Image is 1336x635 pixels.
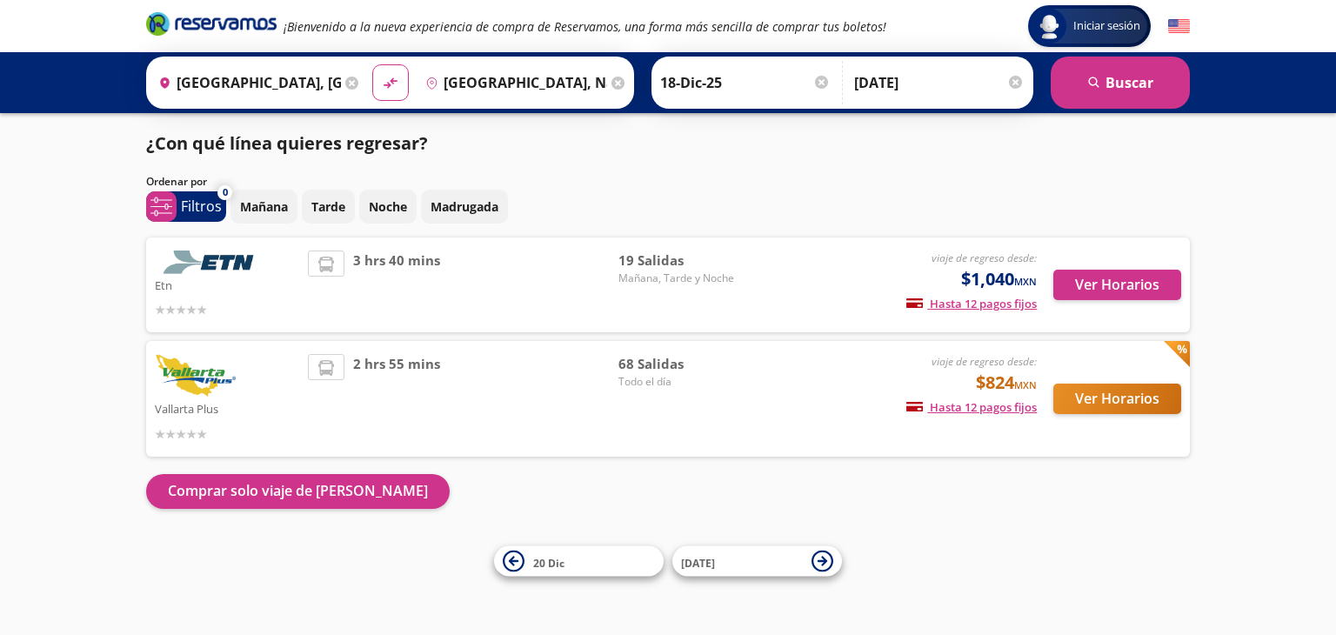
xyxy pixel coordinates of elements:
[618,374,740,390] span: Todo el día
[240,197,288,216] p: Mañana
[146,474,450,509] button: Comprar solo viaje de [PERSON_NAME]
[155,398,299,418] p: Vallarta Plus
[932,354,1037,369] em: viaje de regreso desde:
[618,251,740,271] span: 19 Salidas
[854,61,1025,104] input: Opcional
[1053,384,1181,414] button: Ver Horarios
[618,354,740,374] span: 68 Salidas
[961,266,1037,292] span: $1,040
[359,190,417,224] button: Noche
[932,251,1037,265] em: viaje de regreso desde:
[1066,17,1147,35] span: Iniciar sesión
[181,196,222,217] p: Filtros
[151,61,341,104] input: Buscar Origen
[146,174,207,190] p: Ordenar por
[533,555,564,570] span: 20 Dic
[906,399,1037,415] span: Hasta 12 pagos fijos
[618,271,740,286] span: Mañana, Tarde y Noche
[672,546,842,577] button: [DATE]
[421,190,508,224] button: Madrugada
[353,354,440,444] span: 2 hrs 55 mins
[311,197,345,216] p: Tarde
[146,130,428,157] p: ¿Con qué línea quieres regresar?
[146,191,226,222] button: 0Filtros
[1168,16,1190,37] button: English
[681,555,715,570] span: [DATE]
[1053,270,1181,300] button: Ver Horarios
[660,61,831,104] input: Elegir Fecha
[155,354,236,398] img: Vallarta Plus
[906,296,1037,311] span: Hasta 12 pagos fijos
[976,370,1037,396] span: $824
[302,190,355,224] button: Tarde
[155,274,299,295] p: Etn
[230,190,297,224] button: Mañana
[353,251,440,319] span: 3 hrs 40 mins
[155,251,268,274] img: Etn
[146,10,277,42] a: Brand Logo
[431,197,498,216] p: Madrugada
[1014,378,1037,391] small: MXN
[418,61,608,104] input: Buscar Destino
[494,546,664,577] button: 20 Dic
[146,10,277,37] i: Brand Logo
[223,185,228,200] span: 0
[1014,275,1037,288] small: MXN
[284,18,886,35] em: ¡Bienvenido a la nueva experiencia de compra de Reservamos, una forma más sencilla de comprar tus...
[1051,57,1190,109] button: Buscar
[369,197,407,216] p: Noche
